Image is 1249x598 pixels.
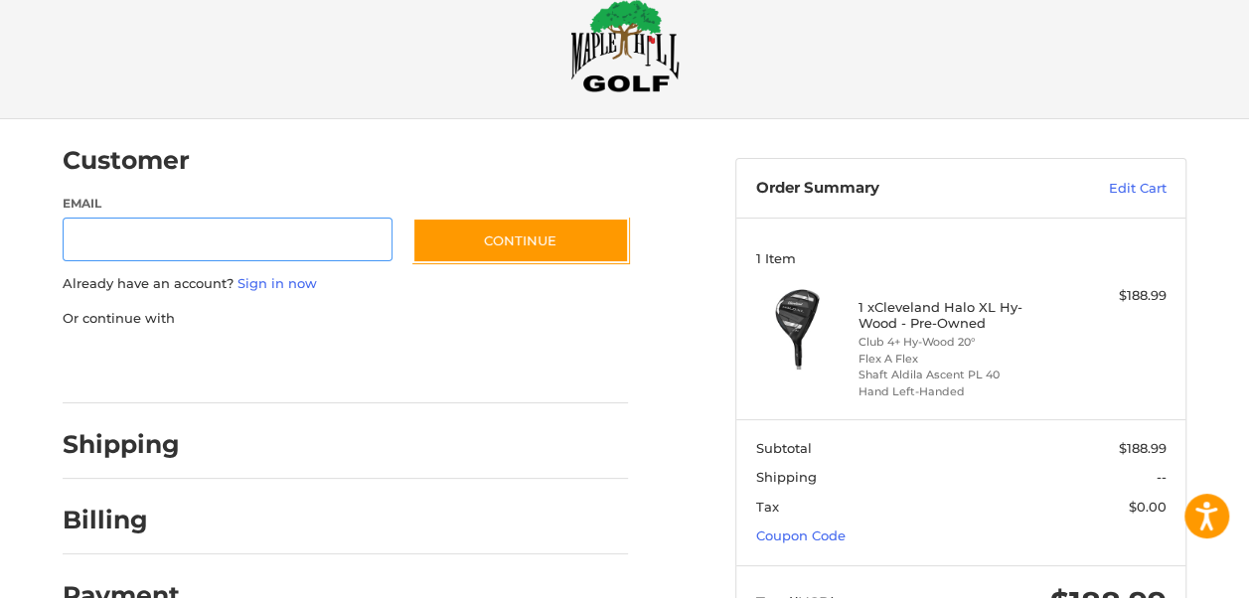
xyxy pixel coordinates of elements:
a: Coupon Code [756,527,846,543]
button: Continue [412,218,629,263]
li: Flex A Flex [859,351,1059,368]
h2: Shipping [63,429,180,460]
span: $0.00 [1129,499,1167,515]
p: Or continue with [63,309,628,329]
span: -- [1157,469,1167,485]
iframe: PayPal-paypal [57,348,206,383]
span: $188.99 [1119,440,1167,456]
iframe: PayPal-venmo [393,348,543,383]
a: Edit Cart [1035,179,1167,199]
a: Sign in now [237,275,317,291]
div: $188.99 [1063,286,1166,306]
span: Shipping [756,469,817,485]
p: Already have an account? [63,274,628,294]
h3: Order Summary [756,179,1035,199]
h3: 1 Item [756,250,1167,266]
span: Tax [756,499,779,515]
label: Email [63,195,392,213]
h2: Billing [63,505,179,535]
li: Hand Left-Handed [859,383,1059,400]
li: Club 4+ Hy-Wood 20° [859,334,1059,351]
iframe: PayPal-paylater [225,348,374,383]
h2: Customer [63,145,190,176]
li: Shaft Aldila Ascent PL 40 [859,367,1059,383]
span: Subtotal [756,440,812,456]
h4: 1 x Cleveland Halo XL Hy-Wood - Pre-Owned [859,299,1059,332]
iframe: Google Customer Reviews [1085,544,1249,598]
